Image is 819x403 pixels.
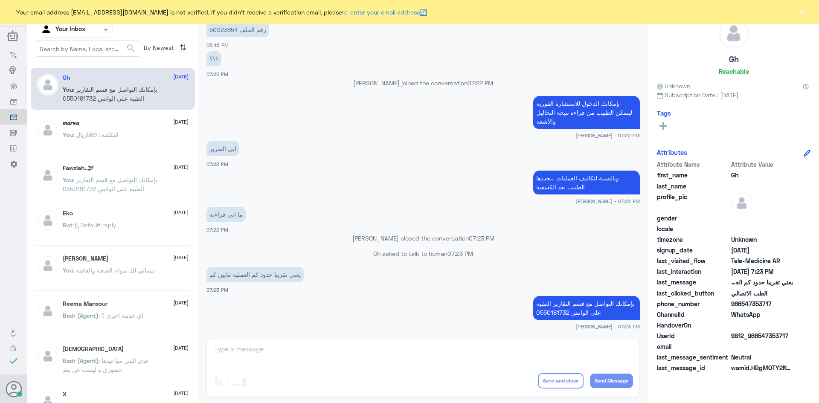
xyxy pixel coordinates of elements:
[657,182,729,191] span: last_name
[798,8,806,16] button: ×
[63,357,99,364] span: Badr (Agent)
[533,296,640,320] p: 18/9/2025, 7:23 PM
[731,310,793,319] span: 2
[731,224,793,233] span: null
[63,86,157,102] span: : بإمكانك التواصل مع قسم التقارير الطبية على الواتس 0550181732
[206,78,640,87] p: [PERSON_NAME] joined the conversation
[657,353,729,362] span: last_message_sentiment
[37,345,58,367] img: defaultAdmin.png
[447,250,473,257] span: 07:23 PM
[657,81,690,90] span: Unknown
[63,255,108,262] h5: Mohammed ALRASHED
[37,300,58,322] img: defaultAdmin.png
[63,86,73,93] span: You
[657,278,729,287] span: last_message
[657,321,729,330] span: HandoverOn
[731,331,793,340] span: 9812_966547353717
[63,74,70,81] h5: Gh
[63,131,73,138] span: You
[731,256,793,265] span: Tele-Medicine AR
[36,41,140,56] input: Search by Name, Local etc…
[657,310,729,319] span: ChannelId
[538,373,584,389] button: Send and close
[63,176,157,192] span: : بإمكانك التواصل مع قسم التقارير الطبية على الواتس 0550181732
[16,8,427,17] span: Your email address [EMAIL_ADDRESS][DOMAIN_NAME] is not verified, if you didn't receive a verifica...
[731,299,793,308] span: 966547353717
[63,312,99,319] span: Badr (Agent)
[657,148,687,156] h6: Attributes
[63,221,73,229] span: Bot
[63,391,67,398] h5: X
[576,197,640,205] span: [PERSON_NAME] - 07:22 PM
[206,227,228,232] span: 07:22 PM
[533,171,640,194] p: 18/9/2025, 7:22 PM
[37,119,58,141] img: defaultAdmin.png
[73,267,155,274] span: : تمنياتي لك بدوام الصحة والعافية
[657,109,671,117] h6: Tags
[731,353,793,362] span: 0
[206,71,228,77] span: 07:20 PM
[73,131,119,138] span: : التكلفة : 586ريال
[731,214,793,223] span: null
[469,235,494,242] span: 07:23 PM
[37,255,58,276] img: defaultAdmin.png
[657,289,729,298] span: last_clicked_button
[206,234,640,243] p: [PERSON_NAME] closed the conversation
[9,356,19,366] i: check
[731,289,793,298] span: الطب الاتصالي
[63,119,79,127] h5: 𝒎𝒂𝒓𝒘𝒂
[206,51,221,66] p: 18/9/2025, 7:20 PM
[729,55,739,64] h5: Gh
[206,267,304,282] p: 18/9/2025, 7:23 PM
[126,43,136,53] span: search
[206,207,246,222] p: 18/9/2025, 7:22 PM
[63,300,107,307] h5: Reema Mansour
[731,246,793,255] span: 2025-09-18T14:54:39.606Z
[533,96,640,129] p: 18/9/2025, 7:22 PM
[731,171,793,180] span: Gh
[126,41,136,55] button: search
[173,73,189,81] span: [DATE]
[657,160,729,169] span: Attribute Name
[719,19,748,48] img: defaultAdmin.png
[173,209,189,216] span: [DATE]
[657,267,729,276] span: last_interaction
[63,165,94,172] h5: Fawziah..🕊
[206,161,228,167] span: 07:22 PM
[6,381,22,397] button: Avatar
[63,345,124,353] h5: سبحان الله
[657,342,729,351] span: email
[63,267,73,274] span: You
[37,210,58,231] img: defaultAdmin.png
[657,224,729,233] span: locale
[173,299,189,307] span: [DATE]
[173,118,189,126] span: [DATE]
[173,389,189,397] span: [DATE]
[576,132,640,139] span: [PERSON_NAME] - 07:22 PM
[206,22,269,37] p: 18/9/2025, 6:46 PM
[63,210,73,217] h5: Eko
[180,41,186,55] i: ⇅
[576,323,640,330] span: [PERSON_NAME] - 07:23 PM
[731,192,752,214] img: defaultAdmin.png
[657,246,729,255] span: signup_date
[206,287,228,293] span: 07:23 PM
[37,165,58,186] img: defaultAdmin.png
[731,160,793,169] span: Attribute Value
[657,214,729,223] span: gender
[206,249,640,258] p: Gh asked to talk to human
[657,331,729,340] span: UserId
[590,374,633,388] button: Send Message
[731,278,793,287] span: يعني تقريبا حدود كم العمليه مابين كم
[731,267,793,276] span: 2025-09-18T16:23:04.438Z
[73,221,116,229] span: : Default reply
[206,42,229,48] span: 06:46 PM
[173,163,189,171] span: [DATE]
[657,256,729,265] span: last_visited_flow
[63,176,73,183] span: You
[657,363,729,372] span: last_message_id
[657,299,729,308] span: phone_number
[173,344,189,352] span: [DATE]
[206,141,239,156] p: 18/9/2025, 7:22 PM
[731,363,793,372] span: wamid.HBgMOTY2NTQ3MzUzNzE3FQIAEhgUM0FFQ0RFNzg5QzdGRTg4Q0UyREYA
